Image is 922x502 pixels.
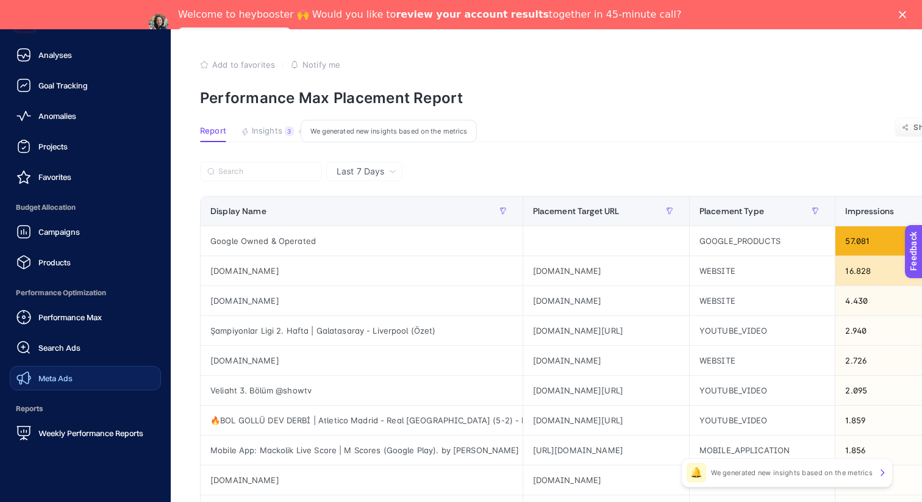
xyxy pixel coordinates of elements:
[523,436,689,465] div: [URL][DOMAIN_NAME]
[10,165,161,189] a: Favorites
[690,376,835,405] div: YOUTUBE_VIDEO
[533,206,620,216] span: Placement Target URL
[10,305,161,329] a: Performance Max
[10,250,161,274] a: Products
[201,286,523,315] div: [DOMAIN_NAME]
[285,126,294,136] div: 3
[10,73,161,98] a: Goal Tracking
[149,14,168,34] img: Profile image for Neslihan
[212,60,275,70] span: Add to favorites
[10,335,161,360] a: Search Ads
[690,226,835,256] div: GOOGLE_PRODUCTS
[690,316,835,345] div: YOUTUBE_VIDEO
[178,9,681,21] div: Welcome to heybooster 🙌 Would you like to together in 45-minute call?
[10,104,161,128] a: Anomalies
[690,256,835,285] div: WEBSITE
[690,436,835,465] div: MOBILE_APPLICATION
[201,436,523,465] div: Mobile App: Mackolik Live Score | M Scores (Google Play). by [PERSON_NAME]
[201,346,523,375] div: [DOMAIN_NAME]
[210,206,266,216] span: Display Name
[523,316,689,345] div: [DOMAIN_NAME][URL]
[10,134,161,159] a: Projects
[7,4,46,13] span: Feedback
[523,406,689,435] div: [DOMAIN_NAME][URL]
[252,126,282,136] span: Insights
[687,463,706,482] div: 🔔
[200,60,275,70] button: Add to favorites
[690,286,835,315] div: WEBSITE
[711,468,873,478] p: We generated new insights based on the metrics
[10,366,161,390] a: Meta Ads
[899,11,911,18] div: Close
[302,60,340,70] span: Notify me
[845,206,894,216] span: Impressions
[10,421,161,445] a: Weekly Performance Reports
[38,373,73,383] span: Meta Ads
[10,195,161,220] span: Budget Allocation
[523,376,689,405] div: [DOMAIN_NAME][URL]
[200,126,226,136] span: Report
[38,50,72,60] span: Analyses
[290,60,340,70] button: Notify me
[523,465,689,495] div: [DOMAIN_NAME]
[301,120,477,143] div: We generated new insights based on the metrics
[38,81,88,90] span: Goal Tracking
[699,206,764,216] span: Placement Type
[38,257,71,267] span: Products
[38,142,68,151] span: Projects
[38,111,76,121] span: Anomalies
[201,406,523,435] div: 🔥BOL GOLLÜ DEV DERBİ | Atletico Madrid - Real [GEOGRAPHIC_DATA] (5-2) - Maç Özeti - LaLiga 2025/26
[10,396,161,421] span: Reports
[201,226,523,256] div: Google Owned & Operated
[10,281,161,305] span: Performance Optimization
[218,167,315,176] input: Search
[201,256,523,285] div: [DOMAIN_NAME]
[201,316,523,345] div: Şampiyonlar Ligi 2. Hafta | Galatasaray - Liverpool (Özet)
[38,227,80,237] span: Campaigns
[337,165,384,177] span: Last 7 Days
[523,256,689,285] div: [DOMAIN_NAME]
[38,343,80,353] span: Search Ads
[201,376,523,405] div: Veliaht 3. Bölüm @showtv
[396,9,507,20] b: review your account
[178,27,291,42] a: Speak with an Expert
[690,346,835,375] div: WEBSITE
[38,312,102,322] span: Performance Max
[38,428,143,438] span: Weekly Performance Reports
[690,406,835,435] div: YOUTUBE_VIDEO
[523,346,689,375] div: [DOMAIN_NAME]
[10,220,161,244] a: Campaigns
[38,172,71,182] span: Favorites
[201,465,523,495] div: [DOMAIN_NAME]
[523,286,689,315] div: [DOMAIN_NAME]
[511,9,549,20] b: results
[10,43,161,67] a: Analyses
